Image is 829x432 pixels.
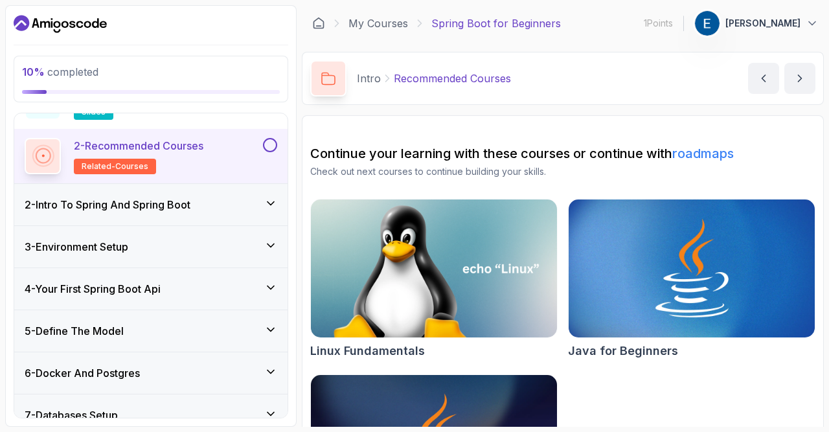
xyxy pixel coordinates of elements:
a: Java for Beginners cardJava for Beginners [568,199,815,360]
h3: 5 - Define The Model [25,323,124,339]
img: Java for Beginners card [569,199,815,337]
p: Recommended Courses [394,71,511,86]
p: Check out next courses to continue building your skills. [310,165,815,178]
span: completed [22,65,98,78]
p: 2 - Recommended Courses [74,138,203,153]
h3: 6 - Docker And Postgres [25,365,140,381]
img: Linux Fundamentals card [311,199,557,337]
img: user profile image [695,11,720,36]
p: 1 Points [644,17,673,30]
button: 6-Docker And Postgres [14,352,288,394]
button: user profile image[PERSON_NAME] [694,10,819,36]
h3: 7 - Databases Setup [25,407,118,423]
h2: Linux Fundamentals [310,342,425,360]
button: 2-Recommended Coursesrelated-courses [25,138,277,174]
a: Dashboard [312,17,325,30]
h2: Java for Beginners [568,342,678,360]
span: 10 % [22,65,45,78]
button: 2-Intro To Spring And Spring Boot [14,184,288,225]
button: next content [784,63,815,94]
button: previous content [748,63,779,94]
p: Spring Boot for Beginners [431,16,561,31]
h3: 3 - Environment Setup [25,239,128,255]
span: related-courses [82,161,148,172]
a: roadmaps [672,146,734,161]
a: Linux Fundamentals cardLinux Fundamentals [310,199,558,360]
button: 5-Define The Model [14,310,288,352]
a: My Courses [348,16,408,31]
h2: Continue your learning with these courses or continue with [310,144,815,163]
a: Dashboard [14,14,107,34]
p: Intro [357,71,381,86]
h3: 4 - Your First Spring Boot Api [25,281,161,297]
h3: 2 - Intro To Spring And Spring Boot [25,197,190,212]
p: [PERSON_NAME] [725,17,801,30]
button: 4-Your First Spring Boot Api [14,268,288,310]
button: 3-Environment Setup [14,226,288,267]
